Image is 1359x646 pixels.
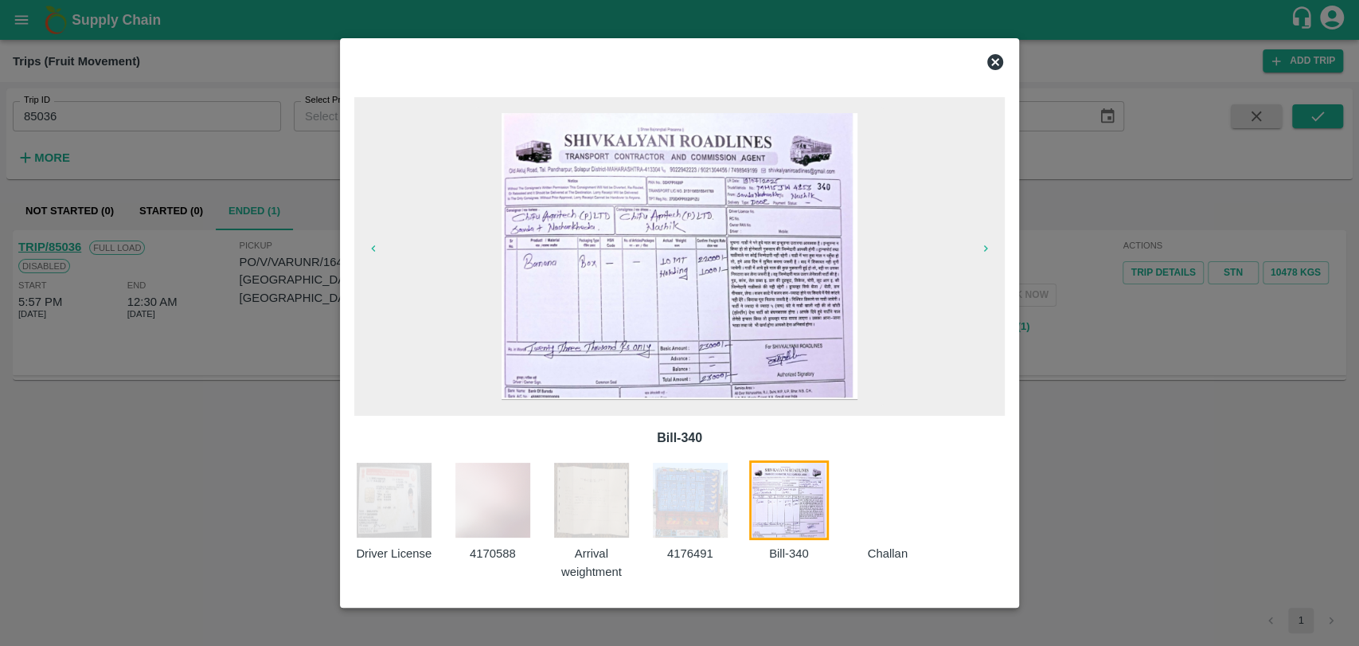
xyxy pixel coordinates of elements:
[453,460,533,540] img: https://app.vegrow.in/rails/active_storage/blobs/redirect/eyJfcmFpbHMiOnsiZGF0YSI6Mjg0OTAyMSwicHV...
[552,460,631,540] img: https://app.vegrow.in/rails/active_storage/blobs/redirect/eyJfcmFpbHMiOnsiZGF0YSI6Mjg1NDk5NCwicHV...
[354,460,434,540] img: https://app.vegrow.in/rails/active_storage/blobs/redirect/eyJfcmFpbHMiOnsiZGF0YSI6Mjg1NTAzMiwicHV...
[749,545,829,562] p: Bill-340
[749,460,829,540] img: https://app.vegrow.in/rails/active_storage/blobs/redirect/eyJfcmFpbHMiOnsiZGF0YSI6MjkzNzAwOSwicHV...
[552,545,631,581] p: Arrival weightment
[650,460,730,540] img: https://app.vegrow.in/rails/active_storage/blobs/redirect/eyJfcmFpbHMiOnsiZGF0YSI6Mjg1NDk5NSwicHV...
[354,545,434,562] p: Driver License
[650,545,730,562] p: 4176491
[453,545,533,562] p: 4170588
[367,429,993,448] p: Bill-340
[502,113,857,400] img: https://app.vegrow.in/rails/active_storage/blobs/redirect/eyJfcmFpbHMiOnsiZGF0YSI6MjkzNzAwOSwicHV...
